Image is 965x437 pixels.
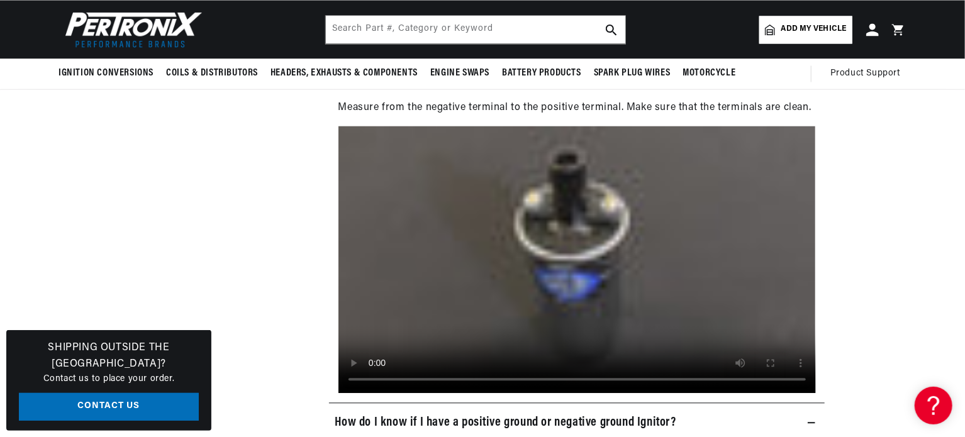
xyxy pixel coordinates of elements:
[19,393,199,421] a: Contact Us
[430,67,489,80] span: Engine Swaps
[496,58,588,88] summary: Battery Products
[598,16,625,43] button: search button
[59,8,203,51] img: Pertronix
[830,58,906,89] summary: Product Support
[781,23,847,35] span: Add my vehicle
[160,58,264,88] summary: Coils & Distributors
[329,41,825,393] div: How do I check my coils resistance?
[19,340,199,372] h3: Shipping Outside the [GEOGRAPHIC_DATA]?
[59,58,160,88] summary: Ignition Conversions
[676,58,742,88] summary: Motorcycle
[59,67,153,80] span: Ignition Conversions
[19,372,199,386] p: Contact us to place your order.
[424,58,496,88] summary: Engine Swaps
[683,67,735,80] span: Motorcycle
[338,100,816,116] p: Measure from the negative terminal to the positive terminal. Make sure that the terminals are clean.
[335,412,676,433] h3: How do I know if I have a positive ground or negative ground Ignitor?
[166,67,258,80] span: Coils & Distributors
[264,58,424,88] summary: Headers, Exhausts & Components
[271,67,418,80] span: Headers, Exhausts & Components
[759,16,852,43] a: Add my vehicle
[326,16,625,43] input: Search Part #, Category or Keyword
[594,67,671,80] span: Spark Plug Wires
[830,67,900,80] span: Product Support
[502,67,581,80] span: Battery Products
[588,58,677,88] summary: Spark Plug Wires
